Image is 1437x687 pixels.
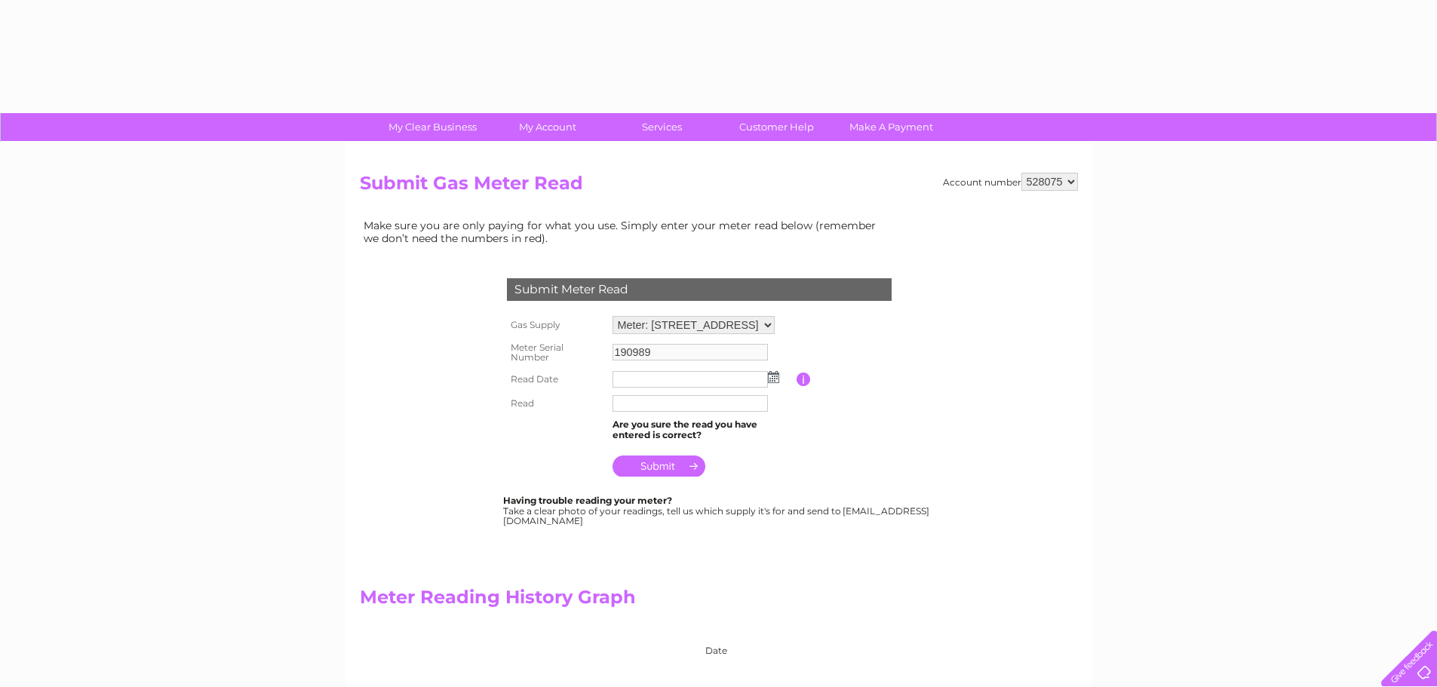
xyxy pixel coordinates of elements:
[613,455,705,477] input: Submit
[503,312,609,338] th: Gas Supply
[797,373,811,386] input: Information
[360,216,888,247] td: Make sure you are only paying for what you use. Simply enter your meter read below (remember we d...
[503,495,932,526] div: Take a clear photo of your readings, tell us which supply it's for and send to [EMAIL_ADDRESS][DO...
[829,113,953,141] a: Make A Payment
[600,113,724,141] a: Services
[768,371,779,383] img: ...
[503,367,609,391] th: Read Date
[609,416,797,444] td: Are you sure the read you have entered is correct?
[714,113,839,141] a: Customer Help
[503,495,672,506] b: Having trouble reading your meter?
[360,587,888,615] h2: Meter Reading History Graph
[370,113,495,141] a: My Clear Business
[503,391,609,416] th: Read
[485,113,609,141] a: My Account
[465,630,888,656] div: Date
[943,173,1078,191] div: Account number
[360,173,1078,201] h2: Submit Gas Meter Read
[507,278,892,301] div: Submit Meter Read
[503,338,609,368] th: Meter Serial Number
